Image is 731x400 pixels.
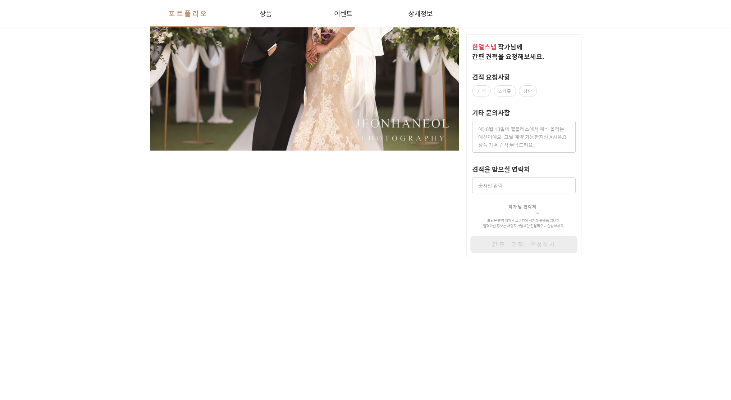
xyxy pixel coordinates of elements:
span: 설정 [111,239,120,245]
button: 작가님 연락처 [508,193,539,216]
input: 숫자만 입력 [472,177,576,193]
span: 한얼스냅 [472,42,497,51]
span: 작가 님께 간편 견적을 요청해보세요. [472,42,544,61]
a: 대화 [47,228,93,246]
label: 견적 요청사항 [472,72,510,82]
button: 간편 견적 요청하기 [470,236,577,253]
span: 대화 [66,239,74,245]
label: 상담 [519,85,537,97]
span: 작가님 연락처 [508,203,536,210]
label: 스케줄 [494,85,516,97]
p: 프딩은 촬영 업체와 소비자의 직거래 플랫폼 입니다. 입력하신 정보는 해당 작가 님께만 전달되오니 안심하세요. [472,218,576,229]
label: 기타 문의사항 [472,108,510,117]
span: 홈 [23,239,27,245]
a: 설정 [93,228,138,246]
label: 견적을 받으실 연락처 [472,164,530,174]
label: 가격 [472,85,491,97]
a: 홈 [2,228,47,246]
